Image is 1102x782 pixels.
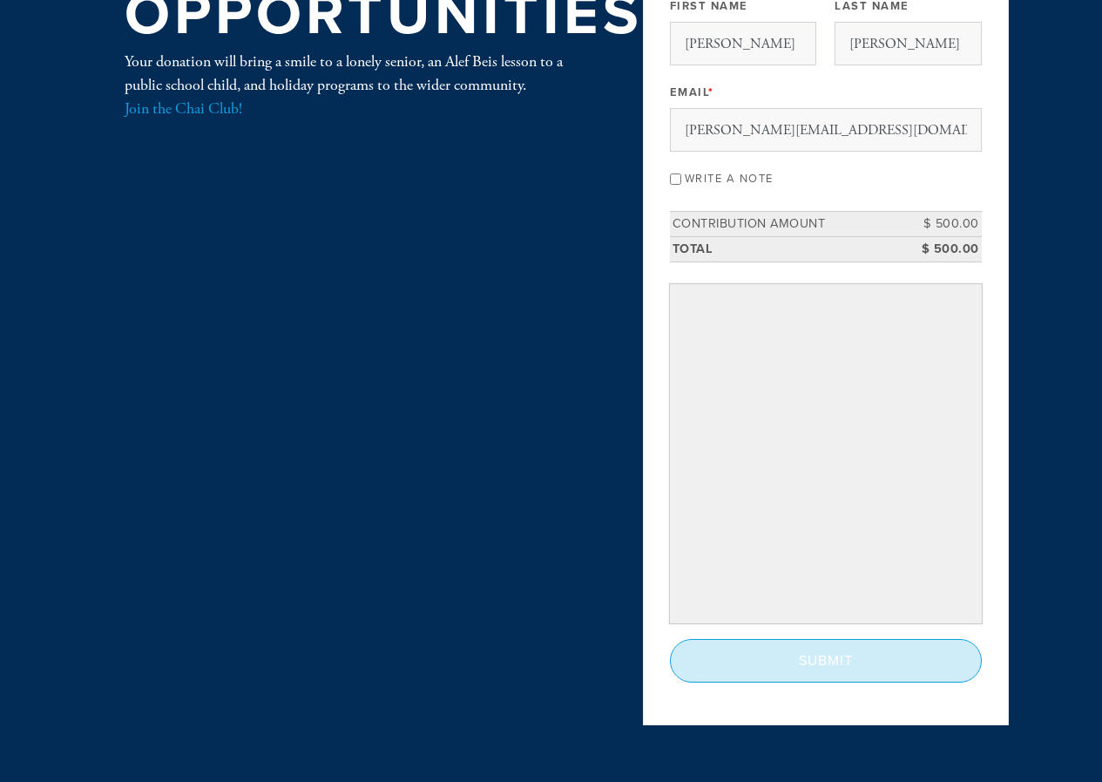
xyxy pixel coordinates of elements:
[670,212,903,237] td: Contribution Amount
[708,85,714,99] span: This field is required.
[903,236,982,262] td: $ 500.00
[903,212,982,237] td: $ 500.00
[670,236,903,262] td: Total
[125,99,242,119] a: Join the Chai Club!
[670,85,714,100] label: Email
[685,172,774,186] label: Write a note
[673,288,978,620] iframe: Secure payment input frame
[125,50,586,120] div: Your donation will bring a smile to a lonely senior, an Alef Beis lesson to a public school child...
[670,639,982,683] input: Submit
